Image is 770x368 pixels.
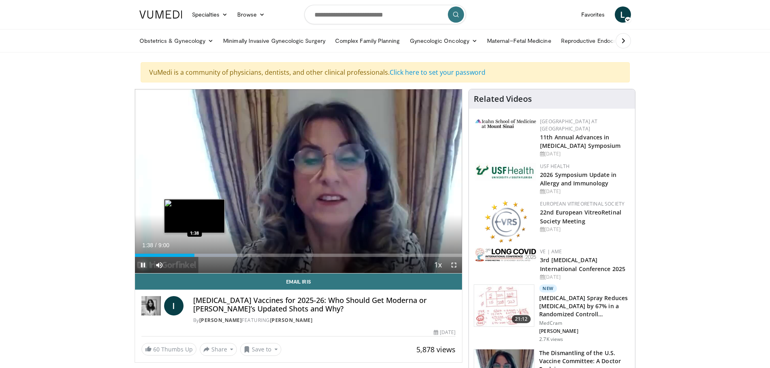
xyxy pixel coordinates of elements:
[240,343,281,356] button: Save to
[142,242,153,248] span: 1:38
[539,328,630,334] p: [PERSON_NAME]
[193,296,456,313] h4: [MEDICAL_DATA] Vaccines for 2025-26: Who Should Get Moderna or [PERSON_NAME]’s Updated Shots and ...
[193,317,456,324] div: By FEATURING
[615,6,631,23] a: L
[539,284,557,292] p: New
[135,33,219,49] a: Obstetrics & Gynecology
[330,33,405,49] a: Complex Family Planning
[475,119,536,128] img: 3aa743c9-7c3f-4fab-9978-1464b9dbe89c.png.150x105_q85_autocrop_double_scale_upscale_version-0.2.jpg
[405,33,482,49] a: Gynecologic Oncology
[540,256,625,272] a: 3rd [MEDICAL_DATA] International Conference 2025
[232,6,270,23] a: Browse
[141,62,630,82] div: VuMedi is a community of physicians, dentists, and other clinical professionals.
[540,133,620,149] a: 11th Annual Advances in [MEDICAL_DATA] Symposium
[153,345,160,353] span: 60
[512,315,531,323] span: 21:12
[200,343,237,356] button: Share
[430,257,446,273] button: Playback Rate
[164,296,184,315] a: I
[158,242,169,248] span: 9:00
[135,273,462,290] a: Email Iris
[164,199,225,233] img: image.jpeg
[416,345,456,354] span: 5,878 views
[199,317,242,324] a: [PERSON_NAME]
[540,200,624,207] a: European VitreoRetinal Society
[151,257,167,273] button: Mute
[539,294,630,318] h3: [MEDICAL_DATA] Spray Reduces [MEDICAL_DATA] by 67% in a Randomized Controll…
[135,257,151,273] button: Pause
[139,11,182,19] img: VuMedi Logo
[576,6,610,23] a: Favorites
[540,248,562,255] a: VE | AME
[539,320,630,326] p: MedCram
[540,118,597,132] a: [GEOGRAPHIC_DATA] at [GEOGRAPHIC_DATA]
[135,89,462,273] video-js: Video Player
[141,296,161,315] img: Dr. Iris Gorfinkel
[475,163,536,181] img: 6ba8804a-8538-4002-95e7-a8f8012d4a11.png.150x105_q85_autocrop_double_scale_upscale_version-0.2.jpg
[446,257,462,273] button: Fullscreen
[539,336,563,343] p: 2.7K views
[482,33,556,49] a: Maternal–Fetal Medicine
[540,171,616,187] a: 2026 Symposium Update in Allergy and Immunology
[540,163,570,170] a: USF Health
[556,33,692,49] a: Reproductive Endocrinology & [MEDICAL_DATA]
[135,254,462,257] div: Progress Bar
[540,273,629,281] div: [DATE]
[434,329,456,336] div: [DATE]
[474,285,534,327] img: 500bc2c6-15b5-4613-8fa2-08603c32877b.150x105_q85_crop-smart_upscale.jpg
[141,343,196,355] a: 60 Thumbs Up
[475,248,536,261] img: a2792a71-925c-4fc2-b8ef-8d1b21aec2f7.png.150x105_q85_autocrop_double_scale_upscale_version-0.2.jpg
[474,284,630,343] a: 21:12 New [MEDICAL_DATA] Spray Reduces [MEDICAL_DATA] by 67% in a Randomized Controll… MedCram [P...
[270,317,313,324] a: [PERSON_NAME]
[474,94,532,104] h4: Related Videos
[155,242,157,248] span: /
[540,208,621,225] a: 22nd European VitreoRetinal Society Meeting
[187,6,233,23] a: Specialties
[304,5,466,24] input: Search topics, interventions
[484,200,527,243] img: ee0f788f-b72d-444d-91fc-556bb330ec4c.png.150x105_q85_autocrop_double_scale_upscale_version-0.2.png
[390,68,485,77] a: Click here to set your password
[540,188,629,195] div: [DATE]
[540,150,629,158] div: [DATE]
[218,33,330,49] a: Minimally Invasive Gynecologic Surgery
[540,226,629,233] div: [DATE]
